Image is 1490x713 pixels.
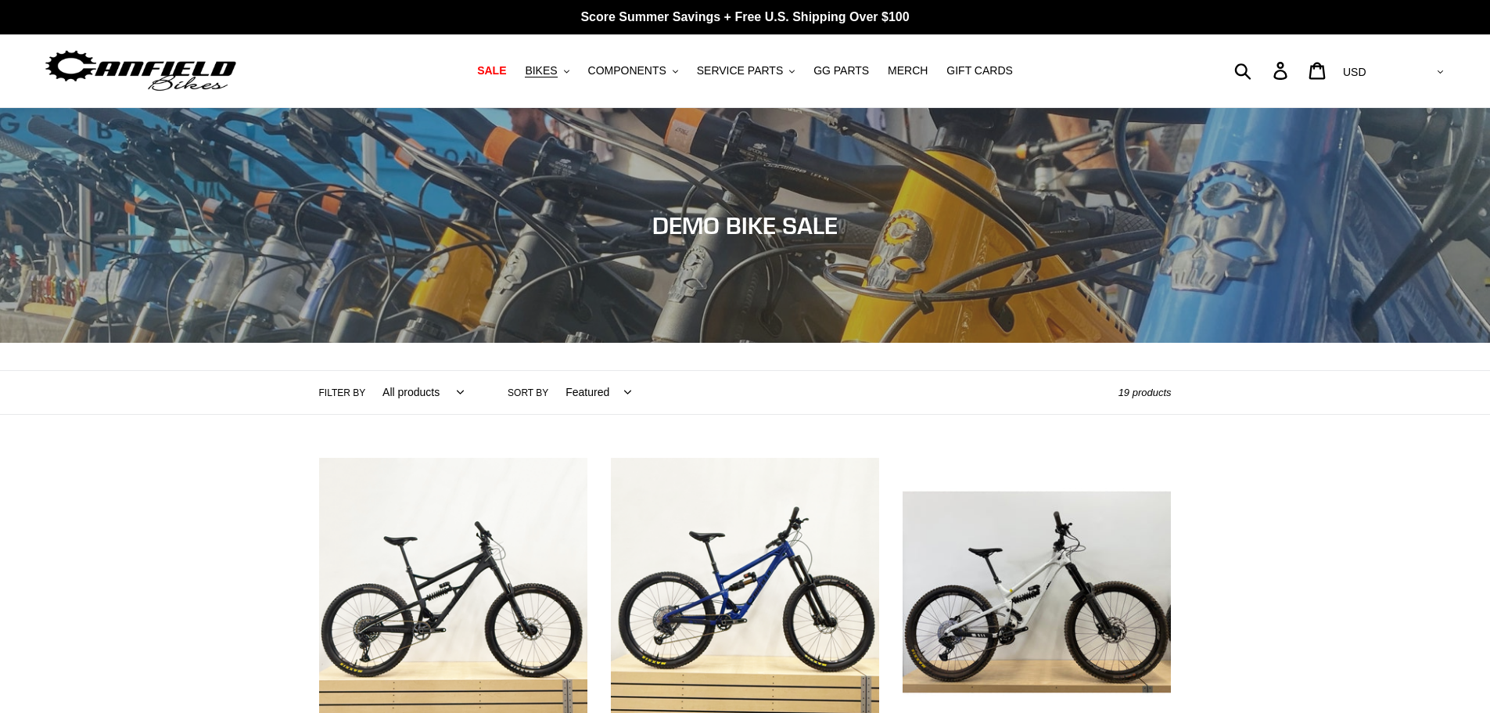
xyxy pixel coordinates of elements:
[319,386,366,400] label: Filter by
[813,64,869,77] span: GG PARTS
[469,60,514,81] a: SALE
[880,60,935,81] a: MERCH
[806,60,877,81] a: GG PARTS
[477,64,506,77] span: SALE
[580,60,686,81] button: COMPONENTS
[588,64,666,77] span: COMPONENTS
[1243,53,1283,88] input: Search
[939,60,1021,81] a: GIFT CARDS
[888,64,928,77] span: MERCH
[508,386,548,400] label: Sort by
[1118,387,1172,398] span: 19 products
[697,64,783,77] span: SERVICE PARTS
[689,60,802,81] button: SERVICE PARTS
[946,64,1013,77] span: GIFT CARDS
[43,46,239,95] img: Canfield Bikes
[517,60,576,81] button: BIKES
[525,64,557,77] span: BIKES
[652,211,838,239] span: DEMO BIKE SALE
